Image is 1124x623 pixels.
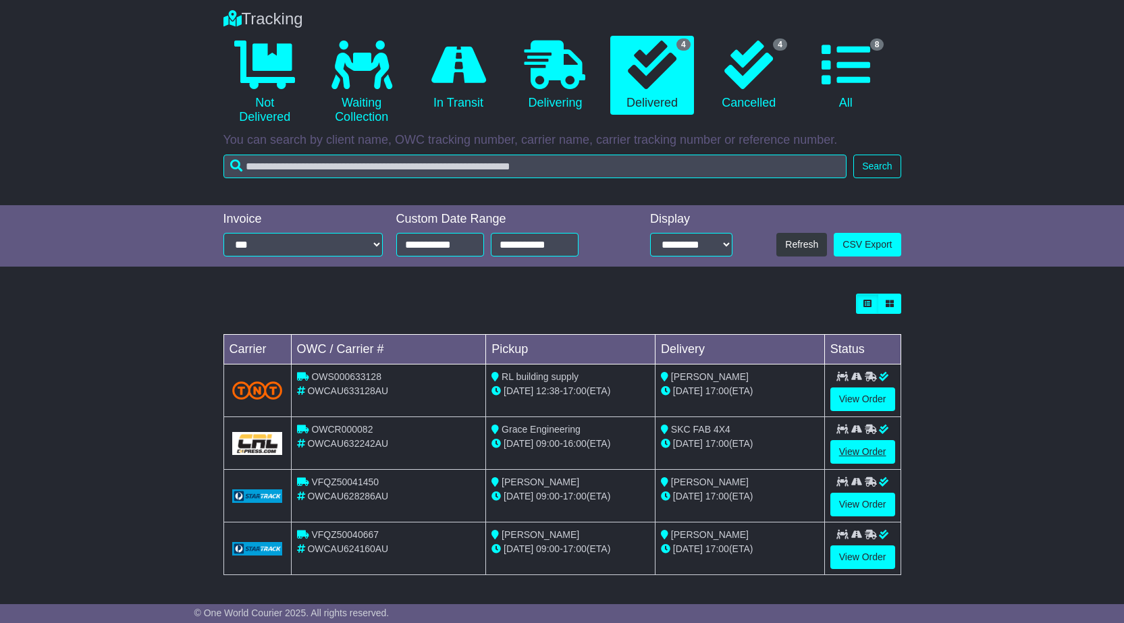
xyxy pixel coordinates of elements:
[563,438,587,449] span: 16:00
[661,489,819,504] div: (ETA)
[655,335,824,364] td: Delivery
[705,438,729,449] span: 17:00
[504,543,533,554] span: [DATE]
[673,491,703,502] span: [DATE]
[671,371,749,382] span: [PERSON_NAME]
[563,543,587,554] span: 17:00
[830,545,895,569] a: View Order
[661,384,819,398] div: (ETA)
[311,424,373,435] span: OWCR000082
[650,212,732,227] div: Display
[486,335,655,364] td: Pickup
[307,438,388,449] span: OWCAU632242AU
[676,38,691,51] span: 4
[504,385,533,396] span: [DATE]
[705,385,729,396] span: 17:00
[610,36,693,115] a: 4 Delivered
[502,424,581,435] span: Grace Engineering
[320,36,403,130] a: Waiting Collection
[707,36,791,115] a: 4 Cancelled
[536,385,560,396] span: 12:38
[661,437,819,451] div: (ETA)
[223,133,901,148] p: You can search by client name, OWC tracking number, carrier name, carrier tracking number or refe...
[671,424,730,435] span: SKC FAB 4X4
[830,440,895,464] a: View Order
[705,543,729,554] span: 17:00
[870,38,884,51] span: 8
[536,438,560,449] span: 09:00
[673,438,703,449] span: [DATE]
[307,491,388,502] span: OWCAU628286AU
[491,542,649,556] div: - (ETA)
[311,529,379,540] span: VFQZ 50040667
[830,387,895,411] a: View Order
[232,489,283,503] img: GetCarrierServiceLogo
[705,491,729,502] span: 17:00
[502,371,579,382] span: RL building supply
[824,335,901,364] td: Status
[504,438,533,449] span: [DATE]
[223,335,291,364] td: Carrier
[491,489,649,504] div: - (ETA)
[504,491,533,502] span: [DATE]
[834,233,901,256] a: CSV Export
[661,542,819,556] div: (ETA)
[536,543,560,554] span: 09:00
[671,529,749,540] span: [PERSON_NAME]
[563,385,587,396] span: 17:00
[223,212,383,227] div: Invoice
[307,543,388,554] span: OWCAU624160AU
[830,493,895,516] a: View Order
[673,543,703,554] span: [DATE]
[673,385,703,396] span: [DATE]
[396,212,613,227] div: Custom Date Range
[232,381,283,400] img: TNT_Domestic.png
[671,477,749,487] span: [PERSON_NAME]
[232,542,283,556] img: GetCarrierServiceLogo
[491,384,649,398] div: - (ETA)
[514,36,597,115] a: Delivering
[563,491,587,502] span: 17:00
[417,36,500,115] a: In Transit
[311,477,379,487] span: VFQZ 50041450
[311,371,381,382] span: OWS 000633128
[194,607,390,618] span: © One World Courier 2025. All rights reserved.
[491,437,649,451] div: - (ETA)
[502,477,579,487] span: [PERSON_NAME]
[217,9,908,29] div: Tracking
[502,529,579,540] span: [PERSON_NAME]
[307,385,388,396] span: OWCAU633128AU
[804,36,887,115] a: 8 All
[853,155,901,178] button: Search
[776,233,827,256] button: Refresh
[291,335,486,364] td: OWC / Carrier #
[223,36,306,130] a: Not Delivered
[773,38,787,51] span: 4
[232,432,283,455] img: GetCarrierServiceLogo
[536,491,560,502] span: 09:00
